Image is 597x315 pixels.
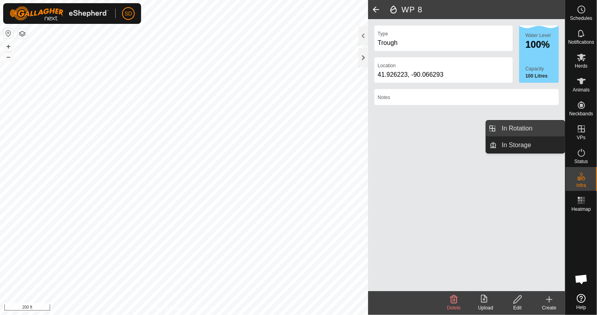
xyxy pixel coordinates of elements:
button: – [4,52,13,62]
label: Notes [378,94,390,101]
li: In Rotation [486,121,565,136]
span: Help [576,305,586,310]
span: Animals [573,87,590,92]
button: Map Layers [17,29,27,39]
a: In Rotation [497,121,565,136]
div: 100% [525,40,559,49]
div: Upload [470,304,502,311]
span: Herds [575,64,587,68]
button: + [4,42,13,51]
span: In Rotation [502,124,533,133]
span: Delete [447,305,461,311]
a: Help [566,291,597,313]
span: In Storage [502,140,531,150]
span: SD [124,10,132,18]
div: 41.926223, -90.066293 [378,70,510,80]
button: Reset Map [4,29,13,38]
a: In Storage [497,137,565,153]
div: Trough [378,38,510,48]
label: Capacity [525,65,559,72]
li: In Storage [486,137,565,153]
label: 100 Litres [525,72,559,80]
span: Schedules [570,16,592,21]
span: Heatmap [572,207,591,212]
label: Water Level [525,33,551,38]
h2: WP 8 [389,5,565,14]
span: Notifications [568,40,594,45]
label: Type [378,30,388,37]
img: Gallagher Logo [10,6,109,21]
div: Edit [502,304,533,311]
span: Infra [576,183,586,188]
div: Open chat [570,267,593,291]
span: Status [574,159,588,164]
a: Privacy Policy [153,305,182,312]
div: Create [533,304,565,311]
span: Neckbands [569,111,593,116]
span: VPs [577,135,585,140]
a: Contact Us [192,305,215,312]
label: Location [378,62,395,69]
